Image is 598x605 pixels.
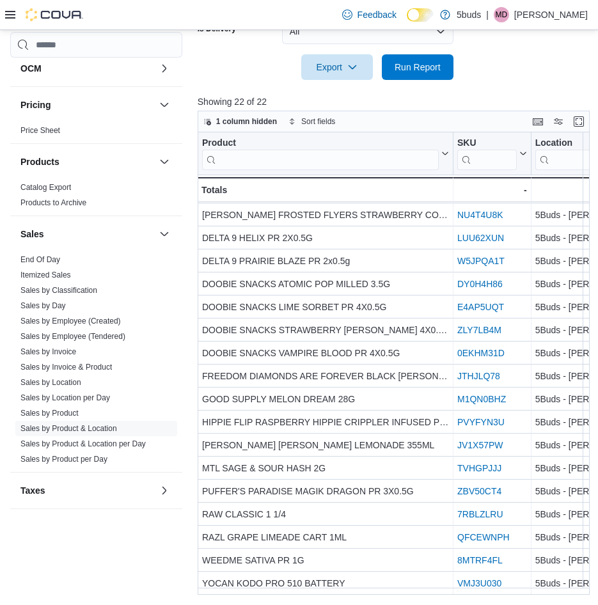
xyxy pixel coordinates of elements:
[571,114,586,129] button: Enter fullscreen
[457,348,505,358] a: 0EKHM31D
[202,137,439,170] div: Product
[20,331,125,342] span: Sales by Employee (Tendered)
[20,271,71,279] a: Itemized Sales
[202,207,449,223] div: [PERSON_NAME] FROSTED FLYERS STRAWBERRY COUGH INFUSED PR 3X0.5G
[157,483,172,498] button: Taxes
[20,362,112,372] span: Sales by Invoice & Product
[457,182,527,198] div: -
[457,233,504,243] a: LUU62XUN
[457,509,503,519] a: 7RBLZLRU
[20,285,97,295] span: Sales by Classification
[198,114,282,129] button: 1 column hidden
[202,507,449,522] div: RAW CLASSIC 1 1/4
[202,137,439,150] div: Product
[282,19,453,44] button: All
[20,228,44,240] h3: Sales
[10,123,182,143] div: Pricing
[20,377,81,388] span: Sales by Location
[202,253,449,269] div: DELTA 9 PRAIRIE BLAZE PR 2x0.5g
[20,316,121,326] span: Sales by Employee (Created)
[216,116,277,127] span: 1 column hidden
[457,325,501,335] a: ZLY7LB4M
[337,2,402,27] a: Feedback
[20,301,66,311] span: Sales by Day
[457,417,505,427] a: PVYFYN3U
[20,62,154,75] button: OCM
[20,393,110,403] span: Sales by Location per Day
[10,252,182,472] div: Sales
[202,437,449,453] div: [PERSON_NAME] [PERSON_NAME] LEMONADE 355ML
[457,137,517,170] div: SKU URL
[20,347,76,357] span: Sales by Invoice
[457,210,503,220] a: NU4T4U8K
[20,454,107,464] span: Sales by Product per Day
[514,7,588,22] p: [PERSON_NAME]
[301,54,373,80] button: Export
[457,486,501,496] a: ZBV50CT4
[202,576,449,591] div: YOCAN KODO PRO 510 BATTERY
[202,368,449,384] div: FREEDOM DIAMONDS ARE FOREVER BLACK [PERSON_NAME] CART 1ML
[20,255,60,265] span: End Of Day
[20,255,60,264] a: End Of Day
[20,332,125,341] a: Sales by Employee (Tendered)
[20,408,79,418] span: Sales by Product
[26,8,83,21] img: Cova
[157,61,172,76] button: OCM
[382,54,453,80] button: Run Report
[20,182,71,192] span: Catalog Export
[395,61,441,74] span: Run Report
[457,555,503,565] a: 8MTRF4FL
[20,155,154,168] button: Products
[358,8,397,21] span: Feedback
[20,98,51,111] h3: Pricing
[20,378,81,387] a: Sales by Location
[20,286,97,295] a: Sales by Classification
[20,393,110,402] a: Sales by Location per Day
[457,302,504,312] a: E4AP5UQT
[202,299,449,315] div: DOOBIE SNACKS LIME SORBET PR 4X0.5G
[202,391,449,407] div: GOOD SUPPLY MELON DREAM 28G
[20,62,42,75] h3: OCM
[20,484,154,497] button: Taxes
[201,182,449,198] div: Totals
[20,98,154,111] button: Pricing
[486,7,489,22] p: |
[457,137,517,150] div: SKU
[10,180,182,216] div: Products
[20,347,76,356] a: Sales by Invoice
[20,409,79,418] a: Sales by Product
[202,322,449,338] div: DOOBIE SNACKS STRAWBERRY [PERSON_NAME] 4X0.5G
[20,270,71,280] span: Itemized Sales
[202,230,449,246] div: DELTA 9 HELIX PR 2X0.5G
[457,137,527,170] button: SKU
[20,125,60,136] span: Price Sheet
[20,301,66,310] a: Sales by Day
[20,155,59,168] h3: Products
[20,198,86,208] span: Products to Archive
[202,460,449,476] div: MTL SAGE & SOUR HASH 2G
[457,532,510,542] a: QFCEWNPH
[202,483,449,499] div: PUFFER'S PARADISE MAGIK DRAGON PR 3X0.5G
[457,256,505,266] a: W5JPQA1T
[457,440,503,450] a: JV1X57PW
[457,578,501,588] a: VMJ3U030
[301,116,335,127] span: Sort fields
[551,114,566,129] button: Display options
[457,371,500,381] a: JTHJLQ78
[20,424,117,433] a: Sales by Product & Location
[457,7,481,22] p: 5buds
[20,484,45,497] h3: Taxes
[202,345,449,361] div: DOOBIE SNACKS VAMPIRE BLOOD PR 4X0.5G
[494,7,509,22] div: Melissa Dunlop
[198,95,594,108] p: Showing 22 of 22
[202,530,449,545] div: RAZL GRAPE LIMEADE CART 1ML
[157,154,172,169] button: Products
[20,439,146,448] a: Sales by Product & Location per Day
[202,276,449,292] div: DOOBIE SNACKS ATOMIC POP MILLED 3.5G
[496,7,508,22] span: MD
[283,114,340,129] button: Sort fields
[157,226,172,242] button: Sales
[202,137,449,170] button: Product
[20,228,154,240] button: Sales
[20,198,86,207] a: Products to Archive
